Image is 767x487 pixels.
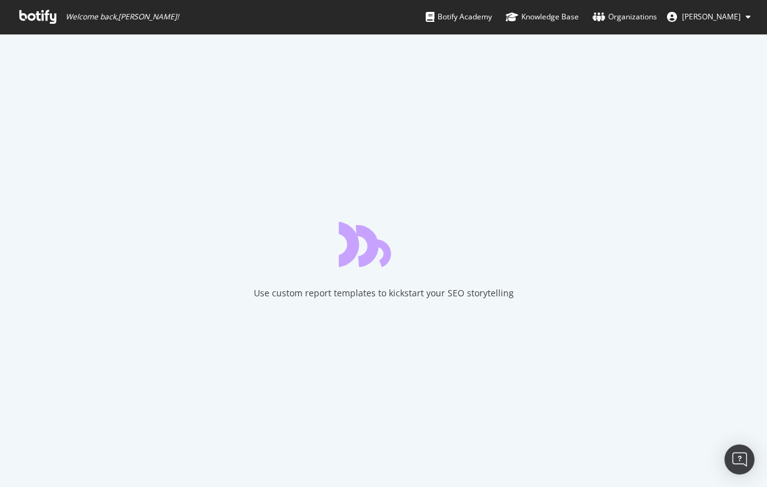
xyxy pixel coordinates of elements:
span: Welcome back, [PERSON_NAME] ! [66,12,179,22]
div: Botify Academy [426,11,492,23]
span: Norma Moras [682,11,741,22]
div: Organizations [593,11,657,23]
div: animation [339,222,429,267]
button: [PERSON_NAME] [657,7,761,27]
div: Use custom report templates to kickstart your SEO storytelling [254,287,514,299]
div: Open Intercom Messenger [724,444,754,474]
div: Knowledge Base [506,11,579,23]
